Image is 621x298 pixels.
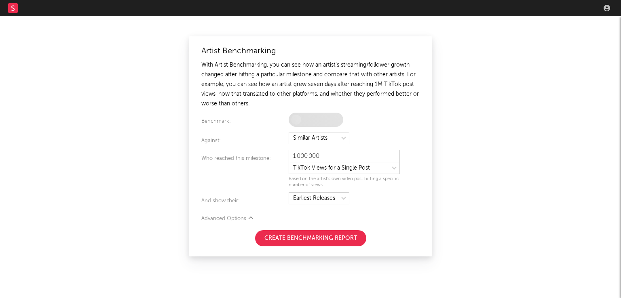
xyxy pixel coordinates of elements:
div: Advanced Options [201,214,420,224]
div: Based on the artist's own video post hitting a specific number of views. [289,176,400,188]
input: eg. 1 000 000 [289,150,400,162]
div: Who reached this milestone: [201,154,289,188]
div: Artist Benchmarking [201,46,420,56]
div: And show their: [201,196,289,206]
div: Benchmark: [201,117,289,128]
button: Create Benchmarking Report [255,230,366,246]
div: Against: [201,136,289,146]
div: With Artist Benchmarking, you can see how an artist's streaming/follower growth changed after hit... [201,60,420,109]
